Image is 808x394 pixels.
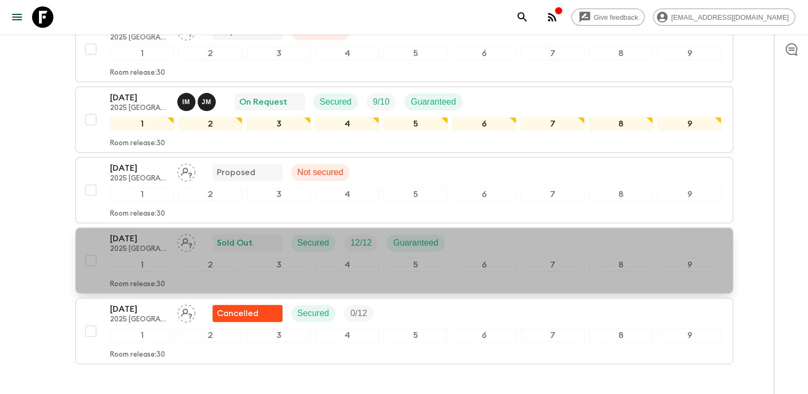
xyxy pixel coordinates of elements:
[75,86,733,153] button: [DATE]2025 [GEOGRAPHIC_DATA] (Jun - Nov)Iddy Masoud Kilanga, Joachim MukunguOn RequestSecuredTrip...
[512,6,533,28] button: search adventures
[291,234,336,251] div: Secured
[383,328,448,342] div: 5
[217,237,253,249] p: Sold Out
[110,258,174,272] div: 1
[110,104,169,113] p: 2025 [GEOGRAPHIC_DATA] (Jun - Nov)
[315,46,379,60] div: 4
[657,46,721,60] div: 9
[247,258,311,272] div: 3
[521,117,585,131] div: 7
[110,46,174,60] div: 1
[589,258,653,272] div: 8
[589,117,653,131] div: 8
[217,307,258,320] p: Cancelled
[366,93,396,111] div: Trip Fill
[588,13,644,21] span: Give feedback
[110,316,169,324] p: 2025 [GEOGRAPHIC_DATA] (Jun - Nov)
[297,307,330,320] p: Secured
[411,96,456,108] p: Guaranteed
[383,258,448,272] div: 5
[239,96,287,108] p: On Request
[178,117,242,131] div: 2
[110,245,169,254] p: 2025 [GEOGRAPHIC_DATA] (Jun - Nov)
[110,91,169,104] p: [DATE]
[110,232,169,245] p: [DATE]
[589,328,653,342] div: 8
[6,6,28,28] button: menu
[393,237,438,249] p: Guaranteed
[110,187,174,201] div: 1
[657,117,721,131] div: 9
[177,167,195,175] span: Assign pack leader
[75,227,733,294] button: [DATE]2025 [GEOGRAPHIC_DATA] (Jun - Nov)Assign pack leaderSold OutSecuredTrip FillGuaranteed12345...
[182,98,190,106] p: I M
[373,96,389,108] p: 9 / 10
[383,117,448,131] div: 5
[110,34,169,42] p: 2025 [GEOGRAPHIC_DATA] (Jun - Nov)
[297,166,343,179] p: Not secured
[521,46,585,60] div: 7
[178,328,242,342] div: 2
[110,139,165,148] p: Room release: 30
[653,9,795,26] div: [EMAIL_ADDRESS][DOMAIN_NAME]
[383,187,448,201] div: 5
[657,258,721,272] div: 9
[589,187,653,201] div: 8
[75,16,733,82] button: [DATE]2025 [GEOGRAPHIC_DATA] (Jun - Nov)Assign pack leaderProposedNot secured123456789Room releas...
[247,46,311,60] div: 3
[452,187,516,201] div: 6
[110,117,174,131] div: 1
[202,98,211,106] p: J M
[110,175,169,183] p: 2025 [GEOGRAPHIC_DATA] (Jun - Nov)
[178,258,242,272] div: 2
[452,258,516,272] div: 6
[177,96,218,105] span: Iddy Masoud Kilanga, Joachim Mukungu
[178,46,242,60] div: 2
[521,328,585,342] div: 7
[177,93,218,111] button: IMJM
[110,69,165,77] p: Room release: 30
[315,328,379,342] div: 4
[110,280,165,289] p: Room release: 30
[350,307,367,320] p: 0 / 12
[110,303,169,316] p: [DATE]
[213,305,283,322] div: DMC advised that this is bad season
[75,157,733,223] button: [DATE]2025 [GEOGRAPHIC_DATA] (Jun - Nov)Assign pack leaderProposedNot secured123456789Room releas...
[291,305,336,322] div: Secured
[247,117,311,131] div: 3
[571,9,645,26] a: Give feedback
[452,46,516,60] div: 6
[452,328,516,342] div: 6
[657,328,721,342] div: 9
[110,210,165,218] p: Room release: 30
[297,237,330,249] p: Secured
[217,166,255,179] p: Proposed
[315,117,379,131] div: 4
[110,162,169,175] p: [DATE]
[350,237,372,249] p: 12 / 12
[521,258,585,272] div: 7
[315,187,379,201] div: 4
[177,237,195,246] span: Assign pack leader
[657,187,721,201] div: 9
[383,46,448,60] div: 5
[291,164,350,181] div: Not secured
[344,305,373,322] div: Trip Fill
[315,258,379,272] div: 4
[75,298,733,364] button: [DATE]2025 [GEOGRAPHIC_DATA] (Jun - Nov)Assign pack leaderDMC advised that this is bad seasonSecu...
[247,328,311,342] div: 3
[110,328,174,342] div: 1
[247,187,311,201] div: 3
[665,13,795,21] span: [EMAIL_ADDRESS][DOMAIN_NAME]
[110,351,165,359] p: Room release: 30
[521,187,585,201] div: 7
[177,308,195,316] span: Assign pack leader
[320,96,352,108] p: Secured
[452,117,516,131] div: 6
[589,46,653,60] div: 8
[178,187,242,201] div: 2
[313,93,358,111] div: Secured
[344,234,378,251] div: Trip Fill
